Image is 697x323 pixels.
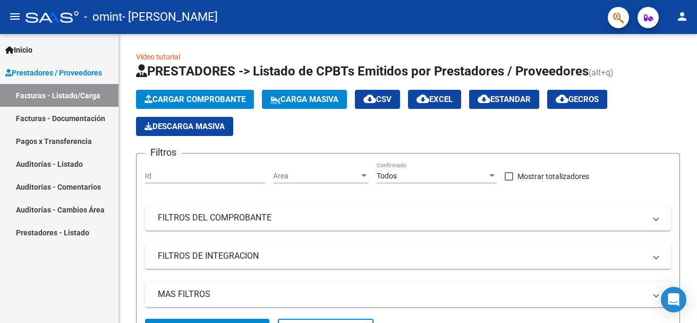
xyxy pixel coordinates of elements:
[8,10,21,23] mat-icon: menu
[84,5,122,29] span: - omint
[136,117,233,136] button: Descarga Masiva
[136,90,254,109] button: Cargar Comprobante
[270,95,338,104] span: Carga Masiva
[517,170,589,183] span: Mostrar totalizadores
[478,95,531,104] span: Estandar
[408,90,461,109] button: EXCEL
[136,53,180,61] a: Video tutorial
[122,5,218,29] span: - [PERSON_NAME]
[136,117,233,136] app-download-masive: Descarga masiva de comprobantes (adjuntos)
[547,90,607,109] button: Gecros
[5,44,32,56] span: Inicio
[661,287,686,312] div: Open Intercom Messenger
[144,122,225,131] span: Descarga Masiva
[158,250,645,262] mat-panel-title: FILTROS DE INTEGRACION
[5,67,102,79] span: Prestadores / Proveedores
[145,282,671,307] mat-expansion-panel-header: MAS FILTROS
[355,90,400,109] button: CSV
[363,92,376,105] mat-icon: cloud_download
[416,92,429,105] mat-icon: cloud_download
[416,95,453,104] span: EXCEL
[556,95,599,104] span: Gecros
[377,172,397,180] span: Todos
[158,288,645,300] mat-panel-title: MAS FILTROS
[145,145,182,160] h3: Filtros
[158,212,645,224] mat-panel-title: FILTROS DEL COMPROBANTE
[145,243,671,269] mat-expansion-panel-header: FILTROS DE INTEGRACION
[363,95,392,104] span: CSV
[273,172,359,181] span: Area
[478,92,490,105] mat-icon: cloud_download
[144,95,245,104] span: Cargar Comprobante
[676,10,688,23] mat-icon: person
[262,90,347,109] button: Carga Masiva
[145,205,671,231] mat-expansion-panel-header: FILTROS DEL COMPROBANTE
[589,67,614,78] span: (alt+q)
[136,64,589,79] span: PRESTADORES -> Listado de CPBTs Emitidos por Prestadores / Proveedores
[556,92,568,105] mat-icon: cloud_download
[469,90,539,109] button: Estandar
